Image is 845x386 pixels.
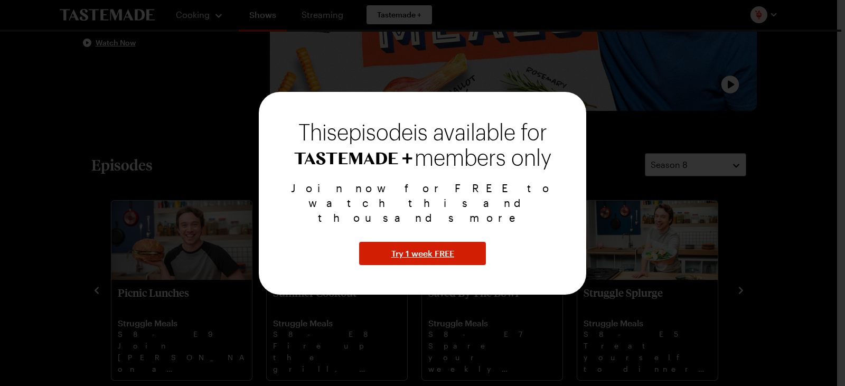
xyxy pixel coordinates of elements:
p: Join now for FREE to watch this and thousands more [271,181,574,225]
img: Tastemade+ [294,152,412,165]
button: Try 1 week FREE [359,242,486,265]
span: Try 1 week FREE [391,247,454,260]
span: members only [415,147,551,170]
span: This episode is available for [298,123,547,144]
